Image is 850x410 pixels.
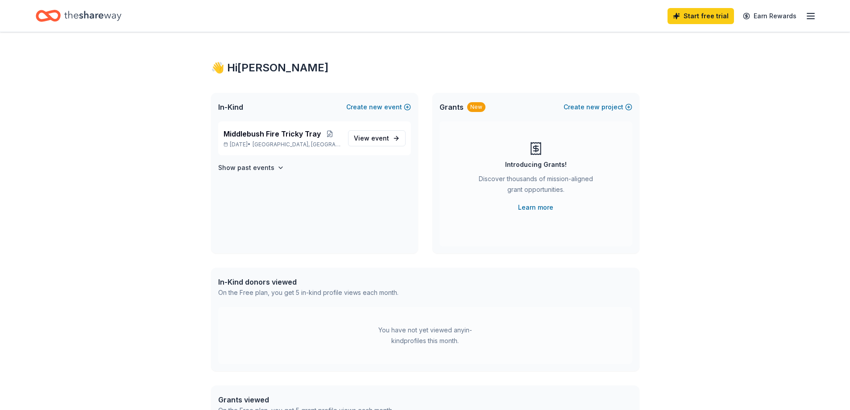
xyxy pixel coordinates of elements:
span: event [371,134,389,142]
span: In-Kind [218,102,243,112]
div: Discover thousands of mission-aligned grant opportunities. [475,174,597,199]
a: Home [36,5,121,26]
p: [DATE] • [224,141,341,148]
span: Grants [440,102,464,112]
div: Grants viewed [218,394,394,405]
span: View [354,133,389,144]
span: [GEOGRAPHIC_DATA], [GEOGRAPHIC_DATA] [253,141,340,148]
button: Createnewevent [346,102,411,112]
div: You have not yet viewed any in-kind profiles this month. [369,325,481,346]
div: On the Free plan, you get 5 in-kind profile views each month. [218,287,398,298]
a: View event [348,130,406,146]
span: Middlebush Fire Tricky Tray [224,128,321,139]
a: Learn more [518,202,553,213]
a: Earn Rewards [738,8,802,24]
div: 👋 Hi [PERSON_NAME] [211,61,639,75]
span: new [586,102,600,112]
div: Introducing Grants! [505,159,567,170]
span: new [369,102,382,112]
h4: Show past events [218,162,274,173]
a: Start free trial [668,8,734,24]
div: New [467,102,485,112]
div: In-Kind donors viewed [218,277,398,287]
button: Show past events [218,162,284,173]
button: Createnewproject [564,102,632,112]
